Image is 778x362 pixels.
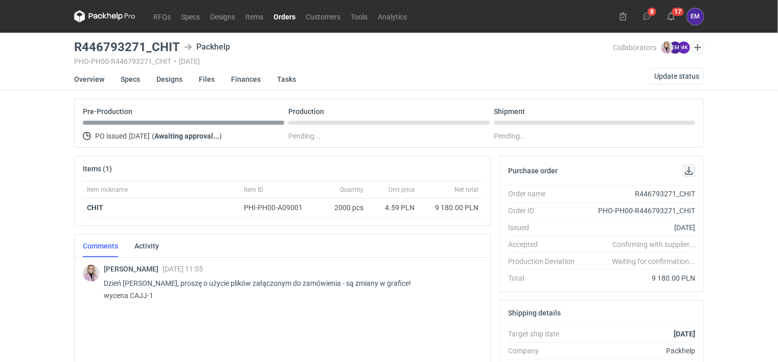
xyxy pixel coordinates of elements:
h2: Shipping details [508,309,561,317]
div: Issued [508,222,583,233]
span: Collaborators [613,43,657,52]
button: Edit collaborators [691,41,704,54]
div: R446793271_CHIT [583,189,695,199]
a: Finances [231,68,261,90]
div: 4.59 PLN [372,202,415,213]
span: [PERSON_NAME] [104,265,163,273]
h2: Items (1) [83,165,112,173]
div: Pending... [494,130,695,142]
div: 2000 pcs [316,198,368,217]
a: Specs [176,10,205,22]
p: Pre-Production [83,107,132,116]
span: Update status [654,73,699,80]
div: [DATE] [583,222,695,233]
div: Total [508,273,583,283]
div: Packhelp [583,346,695,356]
em: Confirming with supplier... [612,240,695,248]
button: Update status [650,68,704,84]
a: Designs [205,10,240,22]
button: 8 [639,8,655,25]
span: Quantity [340,186,363,194]
span: Item nickname [87,186,128,194]
a: Specs [121,68,140,90]
a: Comments [83,235,118,257]
button: Download PO [683,165,695,177]
a: CHIT [87,203,103,212]
button: EM [687,8,704,25]
span: Net total [454,186,478,194]
span: ( [152,132,154,140]
a: Tools [346,10,373,22]
div: Company [508,346,583,356]
a: Activity [134,235,159,257]
p: Production [288,107,324,116]
span: ) [219,132,222,140]
a: Designs [156,68,182,90]
div: Order name [508,189,583,199]
div: Ewa Mroczkowska [687,8,704,25]
p: Dzień [PERSON_NAME], proszę o użycie plików załączonym do zamówienia - są zmiany w grafice! wycen... [104,277,474,302]
strong: [DATE] [674,330,695,338]
a: Analytics [373,10,412,22]
div: Production Deviation [508,256,583,266]
span: Item ID [244,186,263,194]
a: Orders [268,10,301,22]
span: [DATE] 11:55 [163,265,203,273]
span: [DATE] [129,130,150,142]
p: Shipment [494,107,525,116]
div: PHI-PH00-A09001 [244,202,312,213]
div: PHO-PH00-R446793271_CHIT [DATE] [74,57,613,65]
a: Tasks [277,68,296,90]
div: Accepted [508,239,583,250]
a: RFQs [148,10,176,22]
span: Unit price [388,186,415,194]
h2: Purchase order [508,167,558,175]
div: 9 180.00 PLN [583,273,695,283]
svg: Packhelp Pro [74,10,135,22]
div: 9 180.00 PLN [423,202,478,213]
div: PO issued [83,130,284,142]
h3: R446793271_CHIT [74,41,180,53]
strong: Awaiting approval... [154,132,219,140]
div: Order ID [508,206,583,216]
figcaption: MK [678,41,690,54]
a: Items [240,10,268,22]
div: PHO-PH00-R446793271_CHIT [583,206,695,216]
div: Packhelp [184,41,230,53]
img: Klaudia Wiśniewska [661,41,673,54]
a: Overview [74,68,104,90]
span: Pending... [288,130,321,142]
a: Files [199,68,215,90]
div: Target ship date [508,329,583,339]
button: 17 [663,8,679,25]
span: • [174,57,176,65]
em: Waiting for confirmation... [612,256,695,266]
img: Klaudia Wiśniewska [83,265,100,282]
figcaption: EM [669,41,681,54]
a: Customers [301,10,346,22]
